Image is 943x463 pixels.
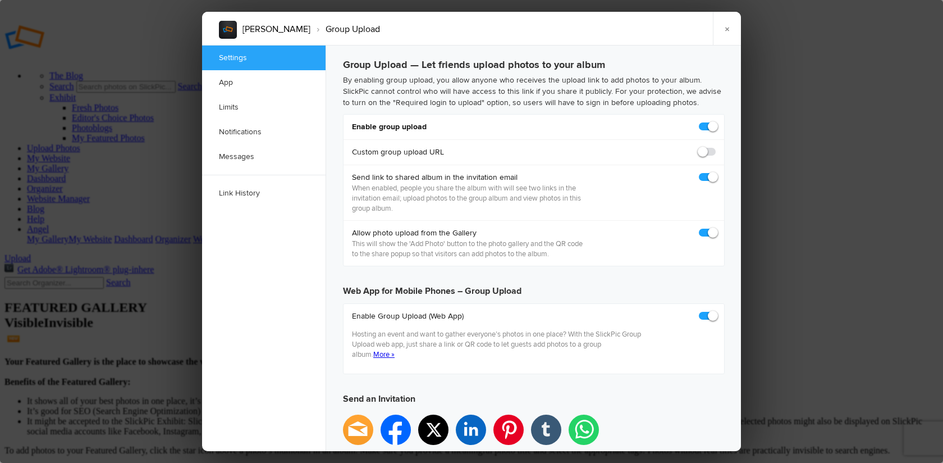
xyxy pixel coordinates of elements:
a: Link History [202,181,326,206]
p: Thanks for your upload. Don't forget to repeat this process if you would like to share your photo... [9,9,355,36]
li: facebook [381,415,411,445]
li: whatsapp [569,415,599,445]
h3: Web App for Mobile Phones – Group Upload [343,275,725,298]
b: Send link to shared album in the invitation email [352,172,588,183]
b: Enable group upload [352,121,427,133]
b: Enable Group Upload (Web App) [352,311,643,322]
a: Notifications [202,120,326,144]
b: Allow photo upload from the Gallery [352,228,588,239]
li: twitter [418,415,448,445]
li: Group Upload [310,20,380,39]
a: × [713,12,741,46]
p: This will show the 'Add Photo' button to the photo gallery and the QR code to the share popup so ... [352,239,588,259]
h3: Group Upload — Let friends upload photos to your album [343,55,725,75]
li: pinterest [493,415,524,445]
img: album_sample.webp [219,21,237,39]
li: tumblr [531,415,561,445]
h3: Send an Invitation [343,383,725,415]
a: Limits [202,95,326,120]
a: More » [373,350,395,359]
a: Settings [202,46,326,70]
a: Messages [202,144,326,169]
li: linkedin [456,415,486,445]
a: App [202,70,326,95]
p: Hosting an event and want to gather everyone’s photos in one place? With the SlickPic Group Uploa... [352,329,643,360]
p: Test [9,9,355,22]
b: Custom group upload URL [352,147,444,158]
p: When enabled, people you share the album with will see two links in the invitation email; upload ... [352,183,588,214]
li: [PERSON_NAME] [242,20,310,39]
p: By enabling group upload, you allow anyone who receives the upload link to add photos to your alb... [343,75,725,108]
